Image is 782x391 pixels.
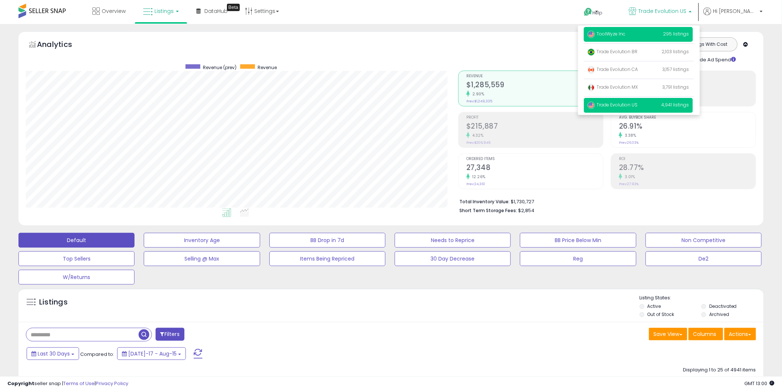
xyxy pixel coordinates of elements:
[466,116,603,120] span: Profit
[227,4,240,11] div: Tooltip anchor
[395,233,511,248] button: Needs to Reprice
[459,197,751,205] li: $1,730,727
[395,251,511,266] button: 30 Day Decrease
[269,233,385,248] button: BB Drop in 7d
[466,122,603,132] h2: $215,887
[269,251,385,266] button: Items Being Repriced
[154,7,174,15] span: Listings
[640,295,764,302] p: Listing States:
[688,328,723,340] button: Columns
[588,31,626,37] span: ToolWyze Inc
[7,380,34,387] strong: Copyright
[588,48,595,56] img: brazil.png
[80,351,114,358] span: Compared to:
[709,311,729,317] label: Archived
[693,330,717,338] span: Columns
[144,251,260,266] button: Selling @ Max
[745,380,775,387] span: 2025-09-15 13:00 GMT
[663,84,689,90] span: 3,791 listings
[39,297,68,307] h5: Listings
[709,303,737,309] label: Deactivated
[646,251,762,266] button: De2
[18,233,135,248] button: Default
[258,64,277,71] span: Revenue
[639,7,687,15] span: Trade Evolution US
[18,251,135,266] button: Top Sellers
[466,140,490,145] small: Prev: $206,946
[619,182,639,186] small: Prev: 27.93%
[128,350,177,357] span: [DATE]-17 - Aug-15
[459,198,510,205] b: Total Inventory Value:
[593,10,603,16] span: Help
[713,7,758,15] span: Hi [PERSON_NAME]
[619,157,756,161] span: ROI
[102,7,126,15] span: Overview
[466,163,603,173] h2: 27,348
[37,39,86,51] h5: Analytics
[588,66,595,74] img: canada.png
[649,328,687,340] button: Save View
[619,122,756,132] h2: 26.91%
[662,102,689,108] span: 4,941 listings
[578,2,617,24] a: Help
[622,174,635,180] small: 3.01%
[18,270,135,285] button: W/Returns
[588,66,638,72] span: Trade Evolution CA
[680,40,735,49] button: Listings With Cost
[647,303,661,309] label: Active
[518,207,534,214] span: $2,854
[470,174,486,180] small: 12.26%
[7,380,128,387] div: seller snap | |
[203,64,237,71] span: Revenue (prev)
[156,328,184,341] button: Filters
[520,233,636,248] button: BB Price Below Min
[466,99,492,103] small: Prev: $1,249,335
[588,31,595,38] img: usa.png
[520,251,636,266] button: Reg
[679,55,748,63] div: Include Ad Spend
[584,7,593,17] i: Get Help
[27,347,79,360] button: Last 30 Days
[588,102,595,109] img: usa.png
[662,48,689,55] span: 2,103 listings
[588,102,638,108] span: Trade Evolution US
[646,233,762,248] button: Non Competitive
[619,163,756,173] h2: 28.77%
[470,133,484,138] small: 4.32%
[619,140,639,145] small: Prev: 26.03%
[724,328,756,340] button: Actions
[204,7,228,15] span: DataHub
[622,133,636,138] small: 3.38%
[144,233,260,248] button: Inventory Age
[663,31,689,37] span: 295 listings
[466,157,603,161] span: Ordered Items
[663,66,689,72] span: 3,157 listings
[470,91,484,97] small: 2.90%
[466,81,603,91] h2: $1,285,559
[459,207,517,214] b: Short Term Storage Fees:
[683,367,756,374] div: Displaying 1 to 25 of 4941 items
[466,74,603,78] span: Revenue
[117,347,186,360] button: [DATE]-17 - Aug-15
[588,84,595,91] img: mexico.png
[647,311,674,317] label: Out of Stock
[38,350,70,357] span: Last 30 Days
[619,116,756,120] span: Avg. Buybox Share
[704,7,763,24] a: Hi [PERSON_NAME]
[588,84,638,90] span: Trade Evolution MX
[588,48,638,55] span: Trade Evolution BR
[96,380,128,387] a: Privacy Policy
[63,380,95,387] a: Terms of Use
[466,182,485,186] small: Prev: 24,361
